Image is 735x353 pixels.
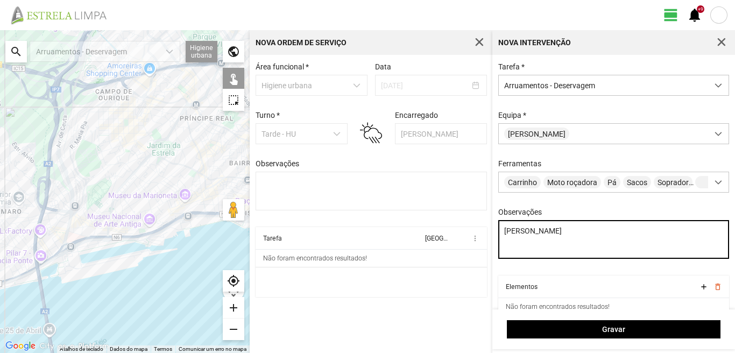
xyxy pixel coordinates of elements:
[375,62,391,71] label: Data
[506,303,610,310] div: Não foram encontrados resultados!
[471,234,479,243] span: more_vert
[687,7,703,23] span: notifications
[498,208,542,216] label: Observações
[654,176,692,188] span: Soprador
[223,41,244,62] div: public
[498,111,526,119] label: Equipa *
[223,319,244,340] div: remove
[186,41,217,62] div: Higiene urbana
[256,159,299,168] label: Observações
[223,199,244,221] button: Arraste o Pegman para o mapa para abrir o Street View
[360,122,382,144] img: 10d.svg
[3,339,38,353] img: Google
[223,297,244,319] div: add
[256,39,347,46] div: Nova Ordem de Serviço
[713,283,722,291] button: delete_outline
[699,283,708,291] button: add
[256,62,309,71] label: Área funcional *
[8,5,118,25] img: file
[223,68,244,89] div: touch_app
[498,159,541,168] label: Ferramentas
[623,176,651,188] span: Sacos
[507,320,720,338] button: Gravar
[395,111,438,119] label: Encarregado
[506,283,538,291] div: Elementos
[697,5,704,13] div: +9
[3,339,38,353] a: Abrir esta área no Google Maps (abre uma nova janela)
[179,346,246,352] a: Comunicar um erro no mapa
[604,176,620,188] span: Pá
[504,176,541,188] span: Carrinho
[263,255,367,262] div: Não foram encontrados resultados!
[5,41,27,62] div: search
[498,62,525,71] label: Tarefa *
[154,346,172,352] a: Termos (abre num novo separador)
[498,39,571,46] div: Nova intervenção
[499,75,708,95] span: Arruamentos - Deservagem
[708,75,729,95] div: dropdown trigger
[543,176,601,188] span: Moto roçadora
[663,7,679,23] span: view_day
[504,128,569,140] span: [PERSON_NAME]
[425,235,448,242] div: [GEOGRAPHIC_DATA]
[223,89,244,111] div: highlight_alt
[223,270,244,292] div: my_location
[110,345,147,353] button: Dados do mapa
[513,325,715,334] span: Gravar
[263,235,282,242] div: Tarefa
[256,111,280,119] label: Turno *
